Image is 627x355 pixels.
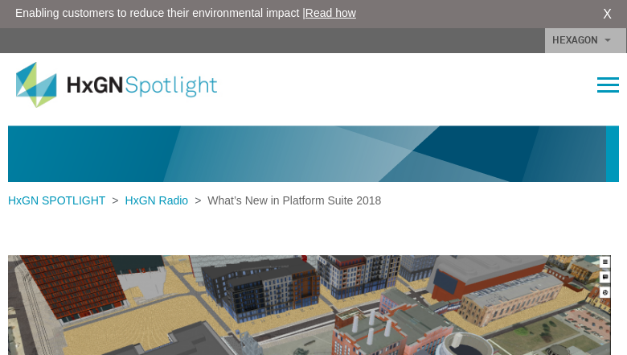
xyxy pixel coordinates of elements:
span: Enabling customers to reduce their environmental impact | [15,5,356,22]
a: HxGN Radio [119,194,195,207]
a: X [603,5,612,24]
span: What’s New in Platform Suite 2018 [201,194,381,207]
a: HxGN SPOTLIGHT [8,194,112,207]
a: Read how [305,6,356,19]
a: HEXAGON [545,28,626,53]
div: > > [8,192,381,209]
img: HxGN Spotlight [16,62,241,109]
